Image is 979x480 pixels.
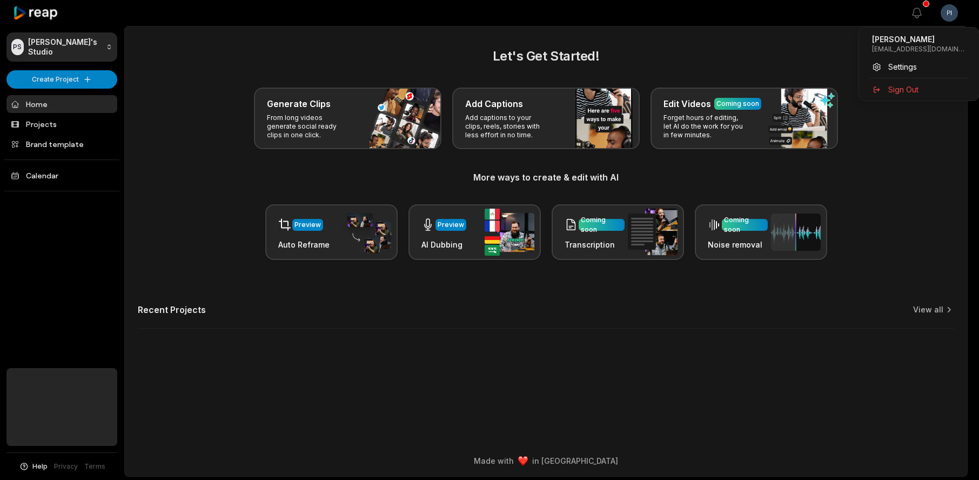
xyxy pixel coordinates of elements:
[485,209,534,256] img: ai_dubbing.png
[278,239,330,250] h3: Auto Reframe
[716,99,759,109] div: Coming soon
[421,239,466,250] h3: AI Dubbing
[872,34,966,45] p: [PERSON_NAME]
[888,84,918,95] span: Sign Out
[581,215,622,235] div: Coming soon
[6,135,117,153] a: Brand template
[663,114,747,139] p: Forget hours of editing, let AI do the work for you in few minutes.
[135,455,957,466] div: Made with in [GEOGRAPHIC_DATA]
[84,462,105,471] a: Terms
[6,70,117,89] button: Create Project
[11,39,24,55] div: PS
[872,45,966,54] p: [EMAIL_ADDRESS][DOMAIN_NAME]
[28,37,102,57] p: [PERSON_NAME]'s Studio
[465,97,523,110] h3: Add Captions
[518,456,528,466] img: heart emoji
[565,239,625,250] h3: Transcription
[771,214,821,251] img: noise_removal.png
[32,462,48,471] span: Help
[724,215,766,235] div: Coming soon
[341,211,391,254] img: auto_reframe.png
[54,462,78,471] a: Privacy
[913,304,943,315] a: View all
[138,171,954,184] h3: More ways to create & edit with AI
[138,46,954,66] h2: Let's Get Started!
[465,114,549,139] p: Add captions to your clips, reels, stories with less effort in no time.
[663,97,711,110] h3: Edit Videos
[267,97,331,110] h3: Generate Clips
[628,209,678,255] img: transcription.png
[294,220,321,230] div: Preview
[708,239,768,250] h3: Noise removal
[888,61,917,72] span: Settings
[138,304,206,315] h2: Recent Projects
[6,115,117,133] a: Projects
[438,220,464,230] div: Preview
[6,166,117,184] a: Calendar
[6,95,117,113] a: Home
[267,114,351,139] p: From long videos generate social ready clips in one click.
